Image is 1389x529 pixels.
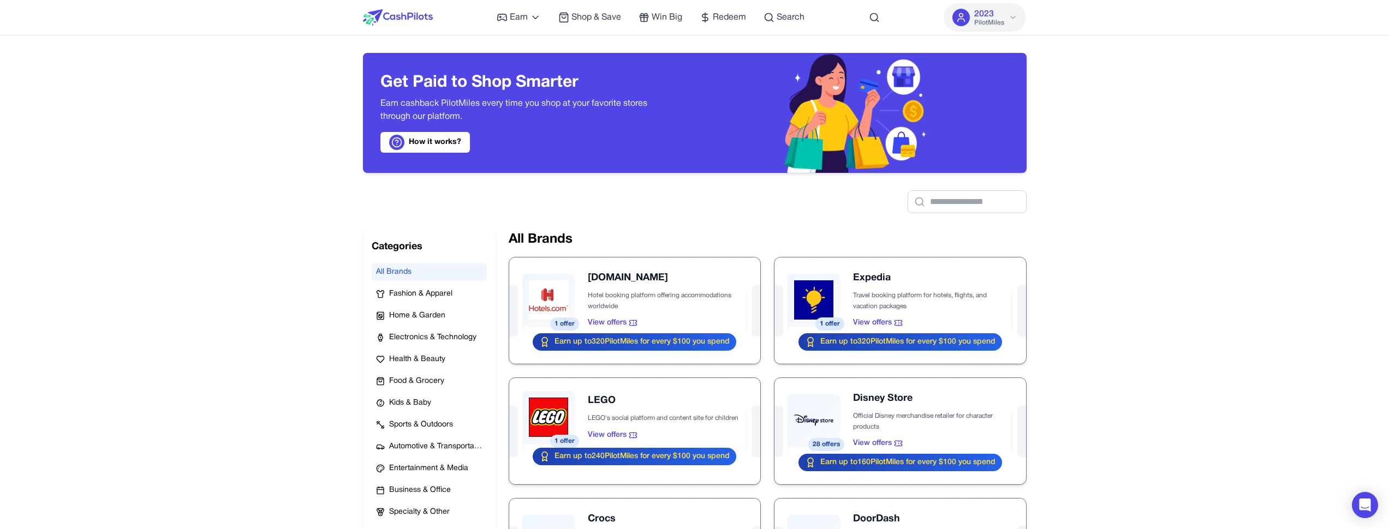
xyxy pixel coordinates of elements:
span: Business & Office [389,485,451,496]
img: Header decoration [777,53,945,173]
button: Specialty & Other [372,503,487,521]
button: Electronics & Technology [372,329,487,346]
button: Fashion & Apparel [372,285,487,303]
a: Search [764,11,804,24]
span: Specialty & Other [389,507,450,518]
span: Win Big [652,11,682,24]
button: Entertainment & Media [372,460,487,477]
a: Earn [497,11,541,24]
span: Entertainment & Media [389,463,468,474]
h2: All Brands [509,231,1027,248]
button: Business & Office [372,482,487,499]
button: All Brands [372,263,487,281]
button: Home & Garden [372,307,487,324]
a: Redeem [700,11,746,24]
span: Earn [510,11,528,24]
button: 2023PilotMiles [944,3,1026,32]
button: Health & Beauty [372,351,487,368]
a: How it works? [380,132,470,153]
span: Food & Grocery [389,376,444,387]
span: Automotive & Transportation [389,441,482,452]
div: Open Intercom Messenger [1352,492,1378,518]
span: Search [777,11,804,24]
button: Food & Grocery [372,372,487,390]
span: Fashion & Apparel [389,288,452,299]
button: Kids & Baby [372,394,487,412]
span: Electronics & Technology [389,332,476,343]
p: Earn cashback PilotMiles every time you shop at your favorite stores through our platform. [380,97,677,123]
span: Sports & Outdoors [389,419,453,430]
span: Home & Garden [389,310,445,321]
span: PilotMiles [974,19,1004,27]
span: Kids & Baby [389,398,431,408]
span: 2023 [974,8,994,21]
h2: Categories [372,239,487,255]
button: Automotive & Transportation [372,438,487,455]
span: Health & Beauty [389,354,445,365]
a: Win Big [639,11,682,24]
img: CashPilots Logo [363,9,433,26]
span: Shop & Save [571,11,621,24]
h3: Get Paid to Shop Smarter [380,73,677,93]
button: Sports & Outdoors [372,416,487,434]
span: Redeem [713,11,746,24]
a: Shop & Save [558,11,621,24]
